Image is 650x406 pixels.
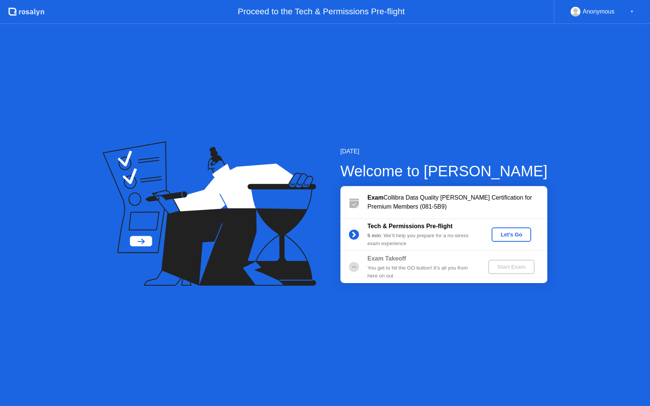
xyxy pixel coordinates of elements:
[368,223,453,229] b: Tech & Permissions Pre-flight
[368,194,384,201] b: Exam
[630,7,634,17] div: ▼
[583,7,615,17] div: Anonymous
[495,232,528,238] div: Let's Go
[368,264,476,280] div: You get to hit the GO button! It’s all you from here on out
[340,160,548,182] div: Welcome to [PERSON_NAME]
[368,255,406,262] b: Exam Takeoff
[368,193,547,211] div: Collibra Data Quality [PERSON_NAME] Certification for Premium Members (081-5B9)
[368,232,476,247] div: : We’ll help you prepare for a no-stress exam experience
[368,233,381,238] b: 5 min
[488,260,535,274] button: Start Exam
[491,264,532,270] div: Start Exam
[492,227,531,242] button: Let's Go
[340,147,548,156] div: [DATE]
